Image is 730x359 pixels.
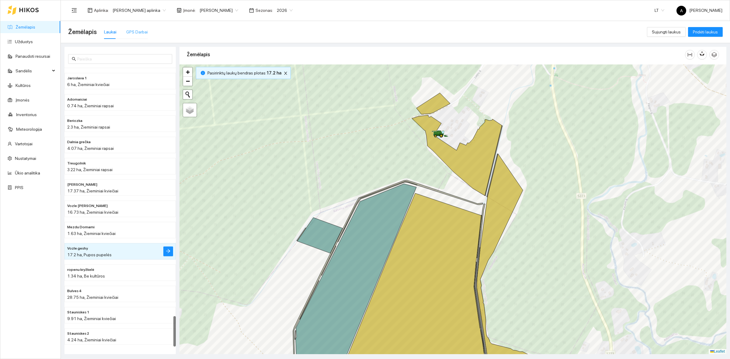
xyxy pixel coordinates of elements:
[183,7,196,14] span: Įmonė :
[647,29,686,34] a: Sujungti laukus
[201,71,205,75] span: info-circle
[186,68,190,76] span: +
[647,27,686,37] button: Sujungti laukus
[163,247,173,256] button: arrow-right
[688,29,723,34] a: Pridėti laukus
[16,83,31,88] a: Kultūros
[67,75,87,81] span: Jaroslava 1
[16,112,37,117] a: Inventorius
[16,65,50,77] span: Sandėlis
[67,331,89,337] span: Stauniskes 2
[183,67,192,77] a: Zoom in
[67,203,108,209] span: Vozle Ruslana
[200,6,238,15] span: Jerzy Gvozdovič
[67,246,88,251] span: Vozle geshy
[255,7,273,14] span: Sezonas :
[72,57,76,61] span: search
[183,90,192,99] button: Initiate a new search
[16,25,35,29] a: Žemėlapis
[67,97,87,102] span: Adomaiciai
[67,231,116,236] span: 1.63 ha, Žieminiai kviečiai
[177,8,182,13] span: shop
[15,141,33,146] a: Vartotojai
[67,118,82,124] span: Beriozka
[15,39,33,44] a: Užduotys
[67,316,116,321] span: 9.91 ha, Žieminiai kviečiai
[67,224,95,230] span: Mezdu Domami
[16,54,50,59] a: Panaudoti resursai
[67,274,105,278] span: 1.34 ha, Be kultūros
[67,161,86,166] span: Treugolnik
[67,103,114,108] span: 0.74 ha, Žieminiai rapsai
[16,98,30,102] a: Įmonės
[67,82,109,87] span: 6 ha, Žieminiai kviečiai
[113,6,166,15] span: Jerzy Gvozdovicz aplinka
[94,7,109,14] span: Aplinka :
[277,6,293,15] span: 2026
[15,171,40,175] a: Ūkio analitika
[67,288,82,294] span: Bulves 4
[266,71,281,75] b: 17.2 ha
[88,8,92,13] span: layout
[67,139,91,145] span: Dalnia grečka
[67,182,97,188] span: Konstantino žeme
[685,52,694,57] span: column-width
[67,309,89,315] span: Stauniskes 1
[685,50,695,60] button: column-width
[183,103,196,117] a: Layers
[67,295,118,300] span: 28.75 ha, Žieminiai kviečiai
[249,8,254,13] span: calendar
[67,167,113,172] span: 3.22 ha, Žieminiai rapsai
[77,56,169,62] input: Paieška
[166,249,171,254] span: arrow-right
[126,29,148,35] div: GPS Darbai
[693,29,718,35] span: Pridėti laukus
[68,4,80,16] button: menu-fold
[652,29,681,35] span: Sujungti laukus
[655,6,664,15] span: LT
[15,156,36,161] a: Nustatymai
[282,70,289,77] button: close
[710,349,725,354] a: Leaflet
[15,185,23,190] a: PPIS
[67,146,114,151] span: 4.07 ha, Žieminiai rapsai
[282,71,289,75] span: close
[67,210,118,215] span: 16.73 ha, Žieminiai kviečiai
[680,6,683,16] span: A
[207,70,281,76] span: Pasirinktų laukų bendras plotas :
[67,252,112,257] span: 17.2 ha, Pupos pupelės
[67,337,116,342] span: 4.24 ha, Žieminiai kviečiai
[67,188,118,193] span: 17.37 ha, Žieminiai kviečiai
[676,8,722,13] span: [PERSON_NAME]
[67,125,110,129] span: 2.3 ha, Žieminiai rapsai
[71,8,77,13] span: menu-fold
[16,127,42,132] a: Meteorologija
[104,29,116,35] div: Laukai
[67,267,94,273] span: ropenu kryžkelė
[187,46,685,63] div: Žemėlapis
[688,27,723,37] button: Pridėti laukus
[68,27,97,37] span: Žemėlapis
[186,77,190,85] span: −
[183,77,192,86] a: Zoom out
